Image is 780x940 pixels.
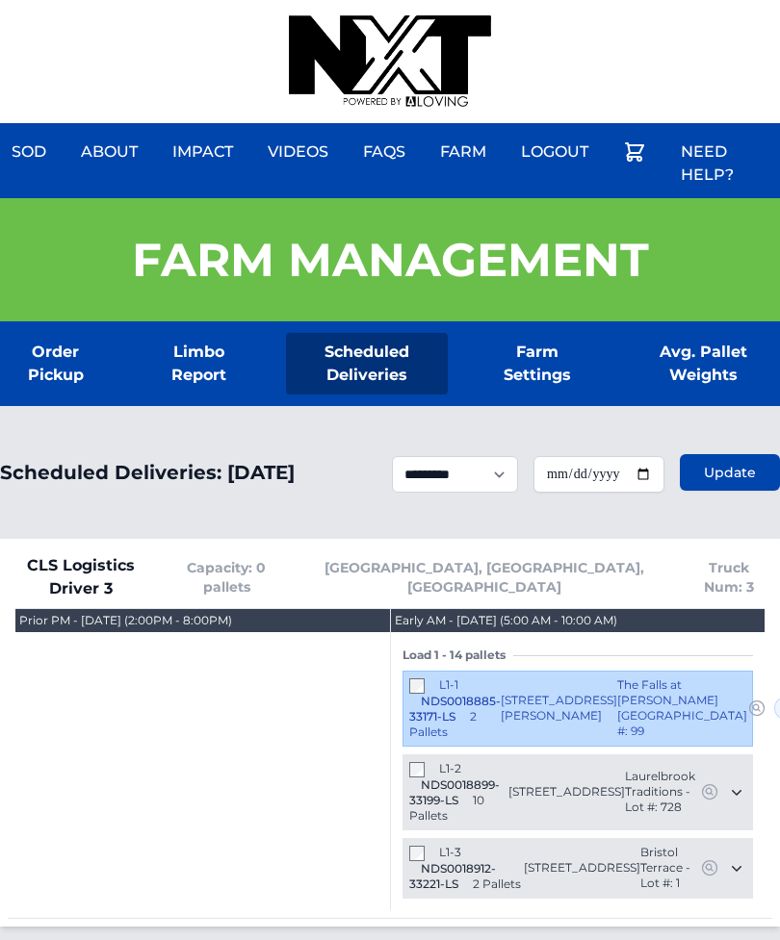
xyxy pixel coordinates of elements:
[509,129,600,175] a: Logout
[625,769,700,815] span: Laurelbrook Traditions - Lot #: 728
[409,709,477,739] span: 2 Pallets
[409,861,496,891] span: NDS0018912-33221-LS
[429,129,498,175] a: Farm
[694,558,765,597] span: Truck Num: 3
[306,558,663,597] span: [GEOGRAPHIC_DATA], [GEOGRAPHIC_DATA], [GEOGRAPHIC_DATA]
[256,129,340,175] a: Videos
[524,860,640,876] span: [STREET_ADDRESS]
[15,554,147,600] span: CLS Logistics Driver 3
[439,845,461,859] span: L1-3
[680,454,780,491] button: Update
[626,333,780,394] a: Avg. Pallet Weights
[473,876,521,891] span: 2 Pallets
[617,677,747,739] span: The Falls at [PERSON_NAME][GEOGRAPHIC_DATA] #: 99
[289,15,491,108] img: nextdaysod.com Logo
[351,129,417,175] a: FAQs
[704,463,756,482] span: Update
[439,761,461,775] span: L1-2
[143,333,256,394] a: Limbo Report
[501,693,617,724] span: [STREET_ADDRESS][PERSON_NAME]
[409,793,484,823] span: 10 Pallets
[286,333,448,394] a: Scheduled Deliveries
[640,845,700,891] span: Bristol Terrace - Lot #: 1
[409,777,500,807] span: NDS0018899-33199-LS
[508,784,625,800] span: [STREET_ADDRESS]
[161,129,245,175] a: Impact
[479,333,595,394] a: Farm Settings
[132,237,649,283] h1: Farm Management
[409,694,501,724] span: NDS0018885-33171-LS
[403,648,513,663] span: Load 1 - 14 pallets
[19,613,232,628] div: Prior PM - [DATE] (2:00PM - 8:00PM)
[178,558,275,597] span: Capacity: 0 pallets
[69,129,149,175] a: About
[439,677,458,692] span: L1-1
[669,129,780,198] a: Need Help?
[395,613,617,628] div: Early AM - [DATE] (5:00 AM - 10:00 AM)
